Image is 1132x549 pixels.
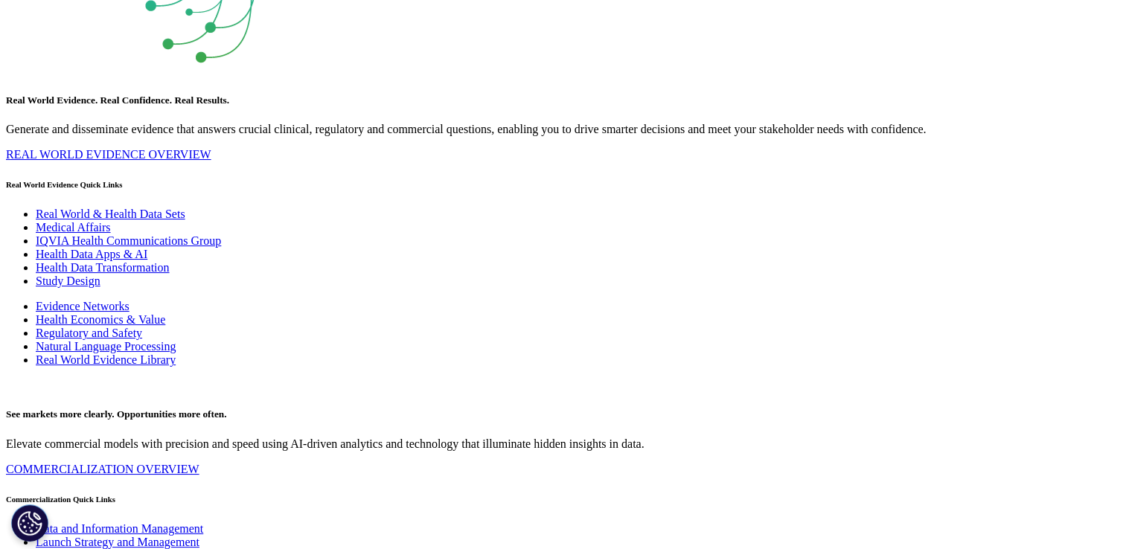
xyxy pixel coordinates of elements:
[36,522,203,535] a: Data and Information Management
[36,327,142,339] a: Regulatory and Safety
[11,504,48,542] button: Ustawienia plików cookie
[36,208,185,220] a: Real World & Health Data Sets
[36,300,129,312] a: Evidence Networks
[6,94,1126,106] h5: Real World Evidence. Real Confidence. Real Results.
[6,180,1126,189] h6: Real World Evidence Quick Links
[36,221,111,234] a: Medical Affairs
[6,148,211,161] a: REAL WORLD EVIDENCE OVERVIEW
[36,353,176,366] a: Real World Evidence Library
[36,274,100,287] a: Study Design
[6,408,1126,420] h5: See markets more clearly. Opportunities more often.
[36,234,221,247] a: IQVIA Health Communications Group
[36,536,199,548] a: Launch Strategy and Management
[36,313,165,326] a: Health Economics & Value
[6,495,1126,504] h6: Commercialization Quick Links
[36,340,176,353] a: Natural Language Processing
[6,123,1126,136] p: Generate and disseminate evidence that answers crucial clinical, regulatory and commercial questi...
[36,248,147,260] a: Health Data Apps & AI
[6,463,199,475] a: COMMERCIALIZATION OVERVIEW
[6,437,1126,451] p: Elevate commercial models with precision and speed using AI-driven analytics and technology that ...
[36,261,170,274] a: Health Data Transformation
